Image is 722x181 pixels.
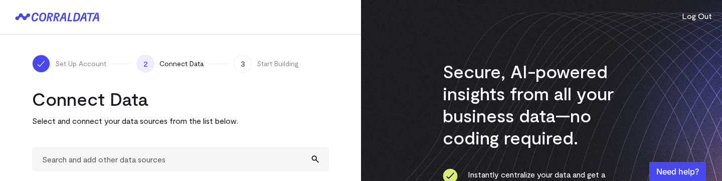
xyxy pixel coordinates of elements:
span: Connect Data [159,59,204,69]
img: ico-check-white-5ff98cb1.svg [36,59,46,69]
input: Search and add other data sources [32,147,329,171]
span: Set Up Account [55,59,106,69]
span: 3 [234,55,252,73]
h2: Connect Data [32,88,329,110]
button: Log Out [682,10,712,22]
h3: Secure, AI-powered insights from all your business data—no coding required. [443,60,641,148]
span: 2 [136,55,154,73]
span: Start Building [257,59,299,69]
p: Select and connect your data sources from the list below. [32,115,329,127]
